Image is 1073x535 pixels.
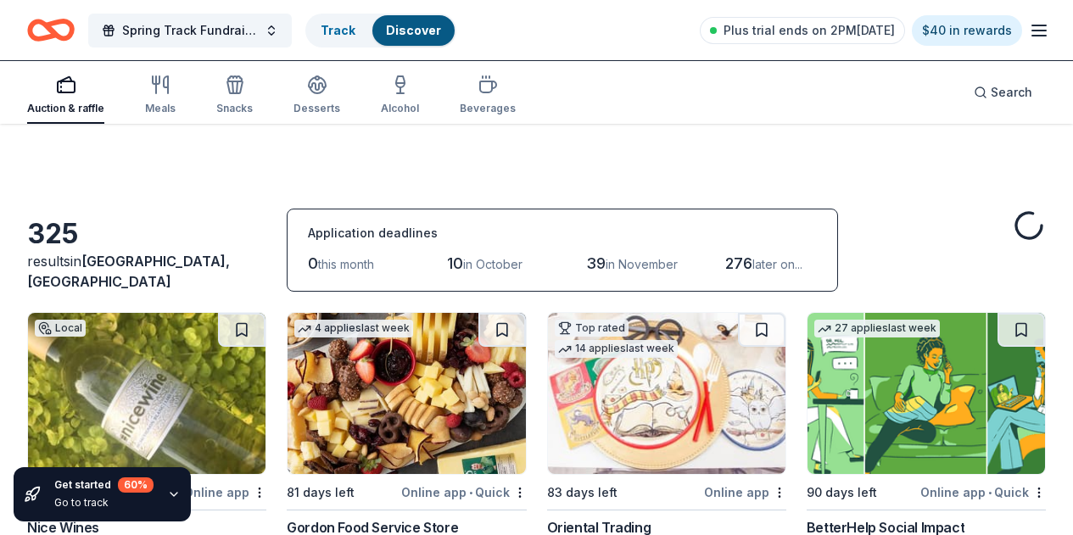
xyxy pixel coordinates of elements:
a: Home [27,10,75,50]
div: Meals [145,102,176,115]
span: Plus trial ends on 2PM[DATE] [724,20,895,41]
button: TrackDiscover [305,14,456,47]
img: Image for Gordon Food Service Store [288,313,525,474]
div: 325 [27,217,266,251]
button: Desserts [293,68,340,124]
img: Image for Oriental Trading [548,313,785,474]
div: Online app [704,482,786,503]
span: in October [463,257,523,271]
span: 39 [586,254,606,272]
span: Search [991,82,1032,103]
img: Image for Nice Wines [28,313,265,474]
span: in November [606,257,678,271]
div: Desserts [293,102,340,115]
button: Beverages [460,68,516,124]
div: Local [35,320,86,337]
a: Track [321,23,355,37]
div: 60 % [118,477,154,493]
img: Image for BetterHelp Social Impact [808,313,1045,474]
button: Spring Track Fundraiser- Bowling Party [88,14,292,47]
div: Get started [54,477,154,493]
span: • [469,486,472,499]
a: $40 in rewards [912,15,1022,46]
div: 14 applies last week [555,340,678,358]
div: Online app Quick [401,482,527,503]
button: Search [960,75,1046,109]
button: Auction & raffle [27,68,104,124]
span: later on... [752,257,802,271]
div: Application deadlines [308,223,817,243]
span: • [988,486,992,499]
div: results [27,251,266,292]
div: Alcohol [381,102,419,115]
div: 4 applies last week [294,320,413,337]
div: 81 days left [287,482,355,503]
button: Alcohol [381,68,419,124]
span: 0 [308,254,318,272]
div: Auction & raffle [27,102,104,115]
div: Beverages [460,102,516,115]
div: Snacks [216,102,253,115]
span: 276 [725,254,752,272]
div: Go to track [54,496,154,510]
span: this month [318,257,374,271]
div: Online app Quick [920,482,1046,503]
a: Plus trial ends on 2PM[DATE] [700,17,905,44]
a: Discover [386,23,441,37]
button: Snacks [216,68,253,124]
div: 83 days left [547,482,618,503]
span: in [27,253,230,290]
div: 27 applies last week [814,320,940,337]
div: 90 days left [807,482,877,503]
button: Meals [145,68,176,124]
span: [GEOGRAPHIC_DATA], [GEOGRAPHIC_DATA] [27,253,230,290]
div: Top rated [555,320,629,337]
span: 10 [447,254,463,272]
span: Spring Track Fundraiser- Bowling Party [122,20,258,41]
